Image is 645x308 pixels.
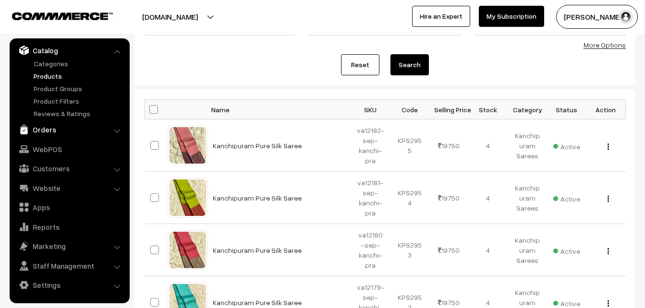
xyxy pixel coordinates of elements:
[429,172,469,224] td: 19750
[390,100,429,119] th: Code
[31,59,126,69] a: Categories
[553,244,580,256] span: Active
[429,119,469,172] td: 19750
[213,142,302,150] a: Kanchipuram Pure Silk Saree
[390,172,429,224] td: KPS2954
[12,10,96,21] a: COMMMERCE
[553,139,580,152] span: Active
[12,160,126,177] a: Customers
[213,298,302,307] a: Kanchipuram Pure Silk Saree
[508,224,547,276] td: Kanchipuram Sarees
[608,196,609,202] img: Menu
[586,100,626,119] th: Action
[412,6,470,27] a: Hire an Expert
[469,100,508,119] th: Stock
[508,172,547,224] td: Kanchipuram Sarees
[31,108,126,118] a: Reviews & Ratings
[429,100,469,119] th: Selling Price
[341,54,379,75] a: Reset
[213,246,302,254] a: Kanchipuram Pure Silk Saree
[207,100,351,119] th: Name
[31,96,126,106] a: Product Filters
[351,119,390,172] td: va12182-sep-kanchi-pra
[508,100,547,119] th: Category
[619,10,633,24] img: user
[584,41,626,49] a: More Options
[31,83,126,94] a: Product Groups
[213,194,302,202] a: Kanchipuram Pure Silk Saree
[12,199,126,216] a: Apps
[390,224,429,276] td: KPS2953
[608,143,609,150] img: Menu
[12,121,126,138] a: Orders
[390,54,429,75] button: Search
[390,119,429,172] td: KPS2955
[469,172,508,224] td: 4
[547,100,586,119] th: Status
[469,119,508,172] td: 4
[109,5,231,29] button: [DOMAIN_NAME]
[351,172,390,224] td: va12181-sep-kanchi-pra
[12,218,126,236] a: Reports
[12,237,126,255] a: Marketing
[553,191,580,204] span: Active
[429,224,469,276] td: 19750
[469,224,508,276] td: 4
[351,100,390,119] th: SKU
[479,6,544,27] a: My Subscription
[12,179,126,197] a: Website
[12,12,113,20] img: COMMMERCE
[12,42,126,59] a: Catalog
[12,141,126,158] a: WebPOS
[608,300,609,307] img: Menu
[508,119,547,172] td: Kanchipuram Sarees
[12,257,126,274] a: Staff Management
[351,224,390,276] td: va12180-sep-kanchi-pra
[608,248,609,254] img: Menu
[556,5,638,29] button: [PERSON_NAME]
[31,71,126,81] a: Products
[12,276,126,294] a: Settings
